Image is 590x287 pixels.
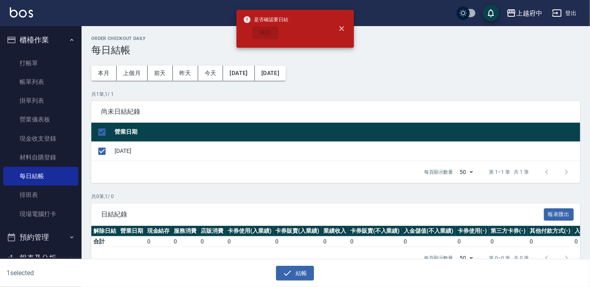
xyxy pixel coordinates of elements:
[225,226,274,236] th: 卡券使用(入業績)
[118,226,145,236] th: 營業日期
[3,110,78,129] a: 營業儀表板
[3,91,78,110] a: 掛單列表
[424,168,453,176] p: 每頁顯示數量
[528,236,572,247] td: 0
[101,108,570,116] span: 尚未日結紀錄
[402,236,456,247] td: 0
[91,193,580,200] p: 共 0 筆, 1 / 0
[148,66,173,81] button: 前天
[199,236,225,247] td: 0
[3,29,78,51] button: 櫃檯作業
[3,54,78,73] a: 打帳單
[91,236,118,247] td: 合計
[489,226,528,236] th: 第三方卡券(-)
[243,15,289,24] span: 是否確認要日結
[321,236,348,247] td: 0
[3,167,78,185] a: 每日結帳
[101,210,544,219] span: 日結紀錄
[198,66,223,81] button: 今天
[457,161,476,183] div: 50
[544,208,574,221] button: 報表匯出
[3,129,78,148] a: 現金收支登錄
[91,66,117,81] button: 本月
[348,236,402,247] td: 0
[544,210,574,218] a: 報表匯出
[173,66,198,81] button: 昨天
[91,44,580,56] h3: 每日結帳
[489,254,529,262] p: 第 0–0 筆 共 0 筆
[3,247,78,269] button: 報表及分析
[274,236,322,247] td: 0
[321,226,348,236] th: 業績收入
[528,226,572,236] th: 其他付款方式(-)
[3,185,78,204] a: 排班表
[113,123,580,142] th: 營業日期
[7,268,146,278] h6: 1 selected
[223,66,254,81] button: [DATE]
[274,226,322,236] th: 卡券販賣(入業績)
[455,226,489,236] th: 卡券使用(-)
[113,141,580,161] td: [DATE]
[503,5,546,22] button: 上越府中
[549,6,580,21] button: 登出
[117,66,148,81] button: 上個月
[91,226,118,236] th: 解除日結
[489,168,529,176] p: 第 1–1 筆 共 1 筆
[457,247,476,269] div: 50
[483,5,499,21] button: save
[172,226,199,236] th: 服務消費
[3,227,78,248] button: 預約管理
[225,236,274,247] td: 0
[424,254,453,262] p: 每頁顯示數量
[91,36,580,41] h2: Order checkout daily
[276,266,314,281] button: 結帳
[516,8,542,18] div: 上越府中
[145,236,172,247] td: 0
[3,73,78,91] a: 帳單列表
[489,236,528,247] td: 0
[333,20,351,38] button: close
[455,236,489,247] td: 0
[402,226,456,236] th: 入金儲值(不入業績)
[10,7,33,18] img: Logo
[348,226,402,236] th: 卡券販賣(不入業績)
[199,226,225,236] th: 店販消費
[3,148,78,167] a: 材料自購登錄
[172,236,199,247] td: 0
[91,91,580,98] p: 共 1 筆, 1 / 1
[3,205,78,223] a: 現場電腦打卡
[255,66,286,81] button: [DATE]
[145,226,172,236] th: 現金結存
